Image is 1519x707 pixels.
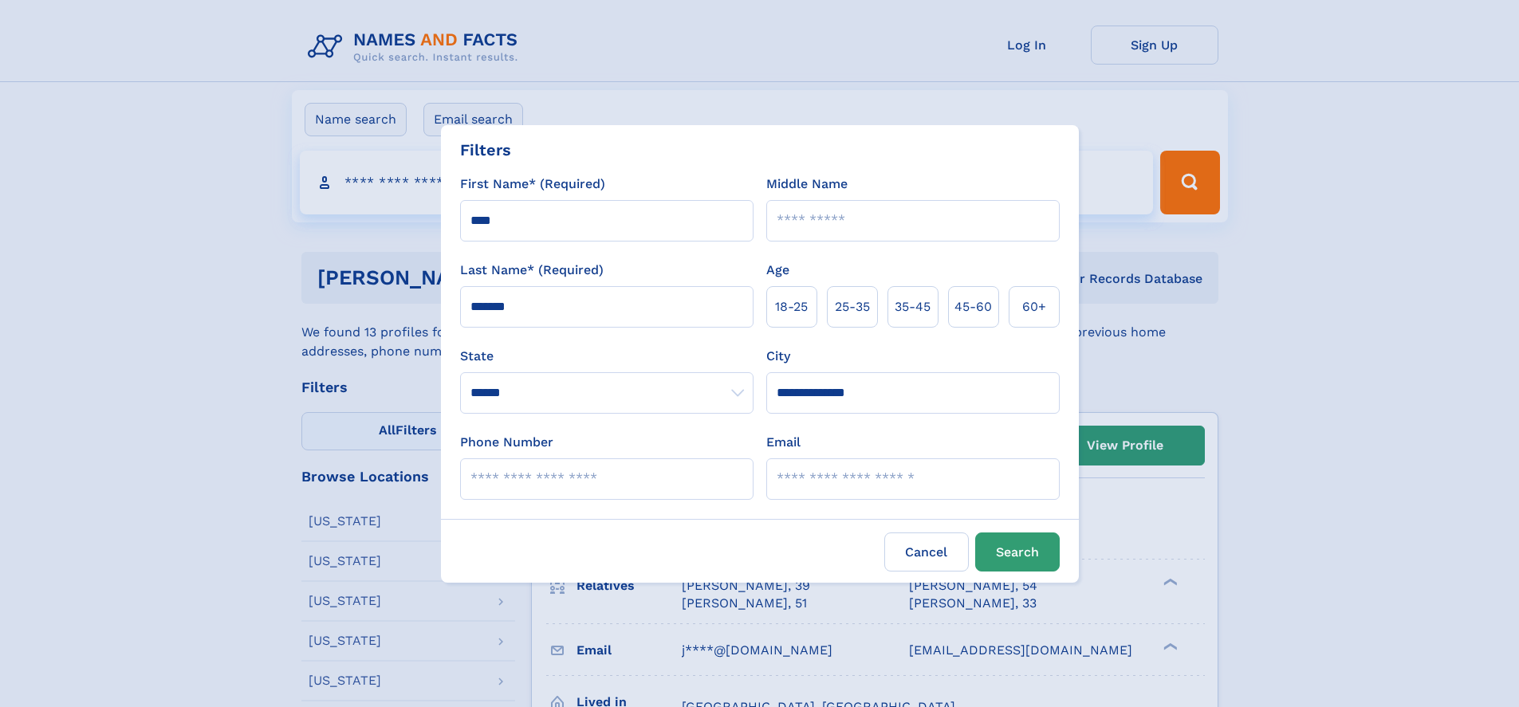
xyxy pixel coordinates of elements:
label: Phone Number [460,433,553,452]
span: 35‑45 [895,297,931,316]
label: Cancel [884,532,969,571]
label: First Name* (Required) [460,175,605,194]
label: Email [766,433,801,452]
label: State [460,347,754,366]
button: Search [975,532,1060,571]
label: Middle Name [766,175,848,194]
span: 45‑60 [954,297,992,316]
label: Last Name* (Required) [460,261,604,280]
span: 60+ [1022,297,1046,316]
span: 18‑25 [775,297,808,316]
span: 25‑35 [835,297,870,316]
label: City [766,347,790,366]
label: Age [766,261,789,280]
div: Filters [460,138,511,162]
